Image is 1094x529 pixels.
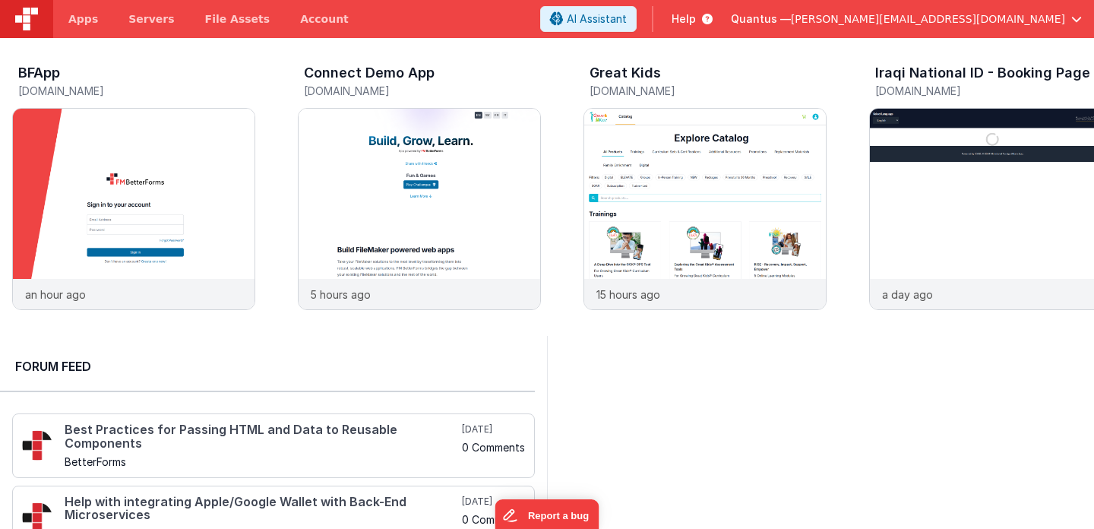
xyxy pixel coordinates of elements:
[311,287,371,303] p: 5 hours ago
[304,65,435,81] h3: Connect Demo App
[590,65,661,81] h3: Great Kids
[12,413,535,478] a: Best Practices for Passing HTML and Data to Reusable Components BetterForms [DATE] 0 Comments
[462,496,525,508] h5: [DATE]
[304,85,541,97] h5: [DOMAIN_NAME]
[65,423,459,450] h4: Best Practices for Passing HTML and Data to Reusable Components
[731,11,1082,27] button: Quantus — [PERSON_NAME][EMAIL_ADDRESS][DOMAIN_NAME]
[731,11,791,27] span: Quantus —
[596,287,660,303] p: 15 hours ago
[462,442,525,453] h5: 0 Comments
[68,11,98,27] span: Apps
[462,423,525,436] h5: [DATE]
[18,65,60,81] h3: BFApp
[540,6,637,32] button: AI Assistant
[672,11,696,27] span: Help
[791,11,1065,27] span: [PERSON_NAME][EMAIL_ADDRESS][DOMAIN_NAME]
[65,456,459,467] h5: BetterForms
[462,514,525,525] h5: 0 Comments
[567,11,627,27] span: AI Assistant
[875,65,1090,81] h3: Iraqi National ID - Booking Page
[882,287,933,303] p: a day ago
[65,496,459,522] h4: Help with integrating Apple/Google Wallet with Back-End Microservices
[18,85,255,97] h5: [DOMAIN_NAME]
[205,11,270,27] span: File Assets
[128,11,174,27] span: Servers
[22,430,52,461] img: 295_2.png
[590,85,827,97] h5: [DOMAIN_NAME]
[15,357,520,375] h2: Forum Feed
